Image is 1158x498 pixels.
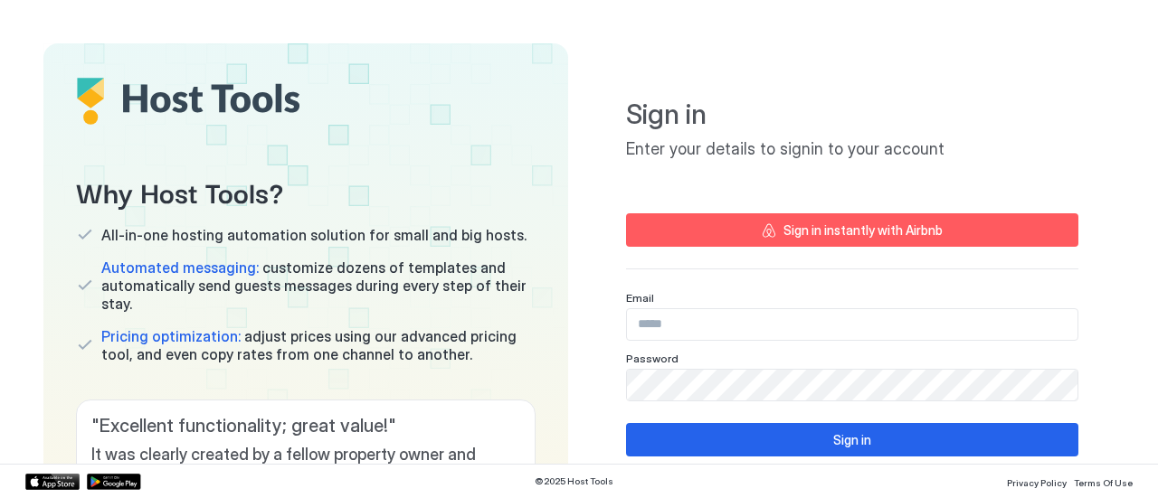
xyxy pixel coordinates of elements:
[626,291,654,305] span: Email
[626,139,1078,160] span: Enter your details to signin to your account
[626,98,1078,132] span: Sign in
[101,258,259,277] span: Automated messaging:
[91,415,520,437] span: " Excellent functionality; great value! "
[25,474,80,490] a: App Store
[101,327,536,363] span: adjust prices using our advanced pricing tool, and even copy rates from one channel to another.
[1007,477,1067,488] span: Privacy Policy
[101,258,536,313] span: customize dozens of templates and automatically send guests messages during every step of their s...
[76,171,536,211] span: Why Host Tools?
[833,430,871,449] div: Sign in
[535,475,613,487] span: © 2025 Host Tools
[1007,472,1067,491] a: Privacy Policy
[1074,477,1133,488] span: Terms Of Use
[627,370,1077,400] input: Input Field
[783,221,943,240] div: Sign in instantly with Airbnb
[87,474,141,490] a: Google Play Store
[101,327,241,345] span: Pricing optimization:
[627,309,1077,340] input: Input Field
[626,213,1078,247] button: Sign in instantly with Airbnb
[101,226,527,244] span: All-in-one hosting automation solution for small and big hosts.
[1074,472,1133,491] a: Terms Of Use
[626,352,679,365] span: Password
[626,423,1078,456] button: Sign in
